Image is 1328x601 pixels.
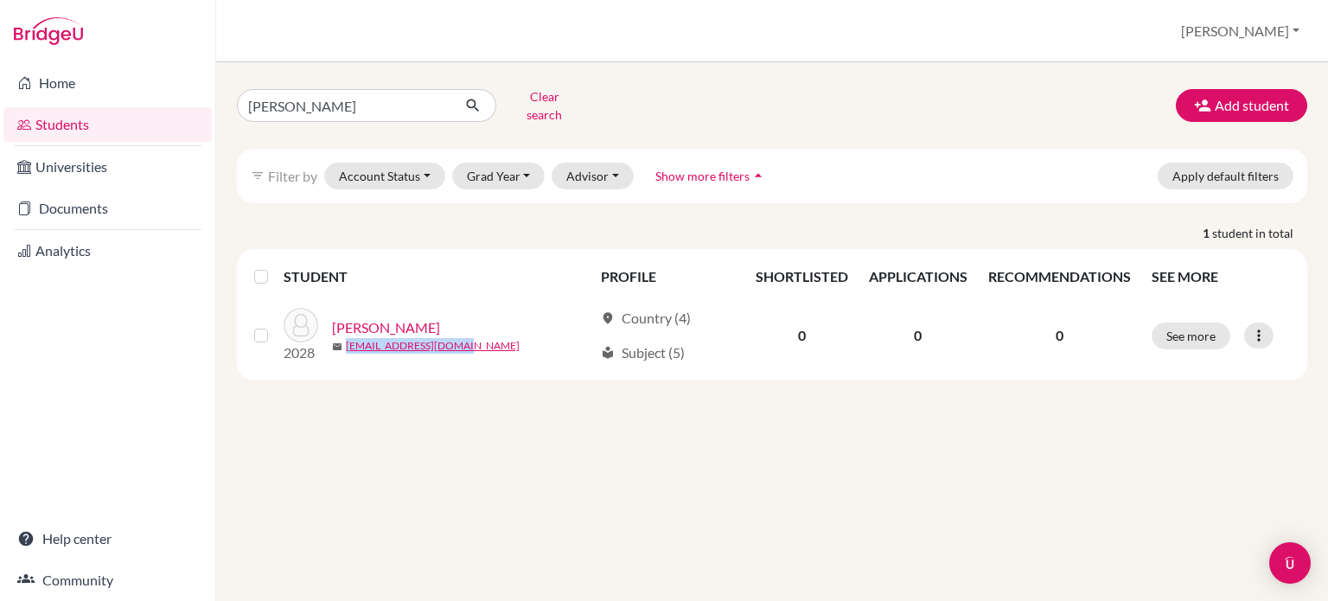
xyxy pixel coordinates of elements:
th: SHORTLISTED [745,256,859,297]
div: Country (4) [601,308,691,329]
a: [PERSON_NAME] [332,317,440,338]
img: Bridge-U [14,17,83,45]
button: Show more filtersarrow_drop_up [641,163,782,189]
a: [EMAIL_ADDRESS][DOMAIN_NAME] [346,338,520,354]
th: PROFILE [591,256,745,297]
div: Subject (5) [601,342,685,363]
p: 0 [988,325,1131,346]
a: Home [3,66,212,100]
a: Universities [3,150,212,184]
span: Filter by [268,168,317,184]
input: Find student by name... [237,89,451,122]
button: Clear search [496,83,592,128]
img: Panjaitan, Hugo Linggom Manaor [284,308,318,342]
th: SEE MORE [1141,256,1300,297]
th: STUDENT [284,256,591,297]
i: arrow_drop_up [750,167,767,184]
button: See more [1152,323,1230,349]
span: Show more filters [655,169,750,183]
strong: 1 [1203,224,1212,242]
span: student in total [1212,224,1307,242]
i: filter_list [251,169,265,182]
td: 0 [859,297,978,374]
a: Community [3,563,212,598]
span: local_library [601,346,615,360]
span: mail [332,342,342,352]
button: [PERSON_NAME] [1173,15,1307,48]
a: Documents [3,191,212,226]
th: APPLICATIONS [859,256,978,297]
td: 0 [745,297,859,374]
div: Open Intercom Messenger [1269,542,1311,584]
button: Account Status [324,163,445,189]
th: RECOMMENDATIONS [978,256,1141,297]
p: 2028 [284,342,318,363]
span: location_on [601,311,615,325]
button: Advisor [552,163,634,189]
button: Grad Year [452,163,546,189]
a: Students [3,107,212,142]
a: Analytics [3,233,212,268]
button: Apply default filters [1158,163,1293,189]
button: Add student [1176,89,1307,122]
a: Help center [3,521,212,556]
